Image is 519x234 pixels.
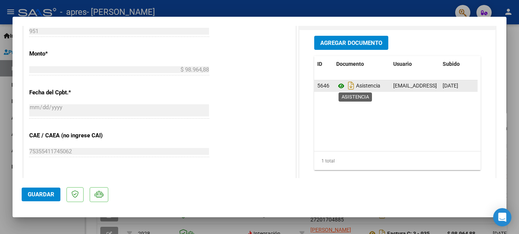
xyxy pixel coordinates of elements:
[29,88,108,97] p: Fecha del Cpbt.
[314,36,388,50] button: Agregar Documento
[22,188,60,201] button: Guardar
[443,83,458,89] span: [DATE]
[440,56,478,72] datatable-header-cell: Subido
[317,83,329,89] span: 5646
[314,151,481,170] div: 1 total
[390,56,440,72] datatable-header-cell: Usuario
[28,191,54,198] span: Guardar
[314,56,333,72] datatable-header-cell: ID
[29,131,108,140] p: CAE / CAEA (no ingrese CAI)
[317,61,322,67] span: ID
[346,80,356,92] i: Descargar documento
[299,30,495,188] div: DOCUMENTACIÓN RESPALDATORIA
[29,49,108,58] p: Monto
[336,83,380,89] span: Asistencia
[336,61,364,67] span: Documento
[320,40,382,46] span: Agregar Documento
[393,61,412,67] span: Usuario
[493,208,511,226] div: Open Intercom Messenger
[443,61,460,67] span: Subido
[333,56,390,72] datatable-header-cell: Documento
